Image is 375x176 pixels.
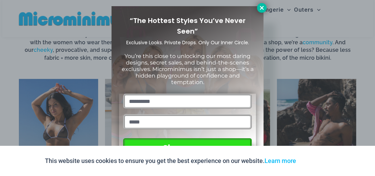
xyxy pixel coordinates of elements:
p: This website uses cookies to ensure you get the best experience on our website. [45,156,296,166]
span: “The Hottest Styles You’ve Never Seen” [130,16,246,36]
a: Learn more [265,157,296,164]
span: Exclusive Looks. Private Drops. Only Our Inner Circle. [126,39,249,46]
button: Accept [301,153,330,169]
button: Sign up now [123,138,252,158]
button: Close [257,3,267,13]
span: You’re this close to unlocking our most daring designs, secret sales, and behind-the-scenes exclu... [122,53,254,86]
